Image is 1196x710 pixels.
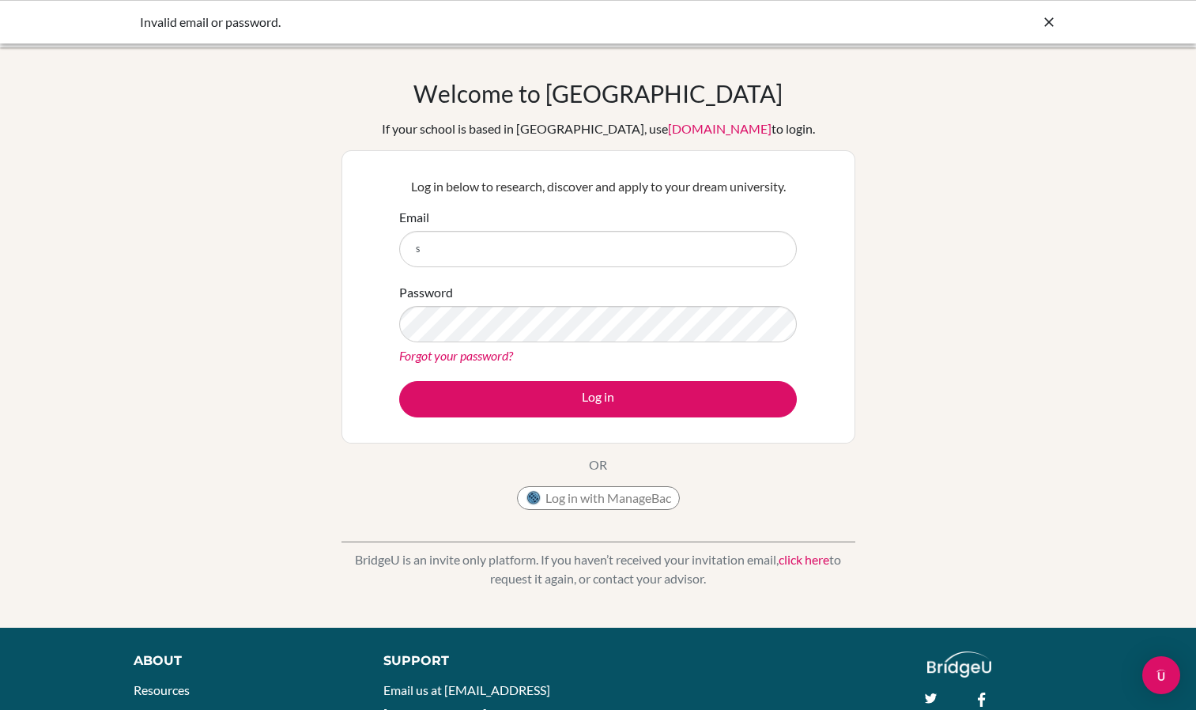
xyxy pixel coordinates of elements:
[927,651,991,678] img: logo_white@2x-f4f0deed5e89b7ecb1c2cc34c3e3d731f90f0f143d5ea2071677605dd97b5244.png
[399,381,797,417] button: Log in
[589,455,607,474] p: OR
[399,348,513,363] a: Forgot your password?
[383,651,582,670] div: Support
[399,177,797,196] p: Log in below to research, discover and apply to your dream university.
[668,121,772,136] a: [DOMAIN_NAME]
[134,682,190,697] a: Resources
[341,550,855,588] p: BridgeU is an invite only platform. If you haven’t received your invitation email, to request it ...
[399,283,453,302] label: Password
[134,651,348,670] div: About
[779,552,829,567] a: click here
[413,79,783,108] h1: Welcome to [GEOGRAPHIC_DATA]
[140,13,820,32] div: Invalid email or password.
[382,119,815,138] div: If your school is based in [GEOGRAPHIC_DATA], use to login.
[1142,656,1180,694] div: Open Intercom Messenger
[399,208,429,227] label: Email
[517,486,680,510] button: Log in with ManageBac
